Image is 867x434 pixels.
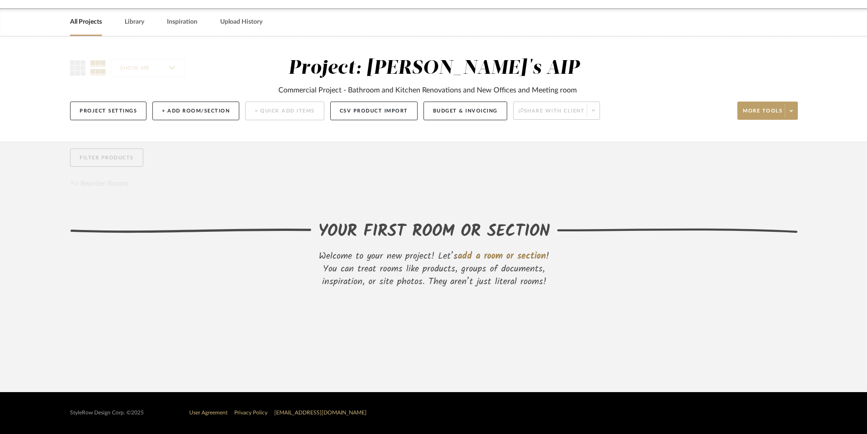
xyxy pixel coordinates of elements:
[125,16,144,28] a: Library
[70,409,144,416] div: StyleRow Design Corp. ©2025
[513,102,600,120] button: Share with client
[519,107,585,121] span: Share with client
[278,85,577,96] div: Commercial Project - Bathroom and Kitchen Renovations and New Offices and Meeting room
[70,16,102,28] a: All Projects
[743,107,782,121] span: More tools
[70,148,143,167] button: Filter Products
[220,16,262,28] a: Upload History
[70,228,312,233] img: lefthand-divider.svg
[288,59,580,78] div: Project: [PERSON_NAME]'s AIP
[245,102,324,120] button: + Quick Add Items
[70,178,129,189] button: Reorder Rooms
[152,102,239,120] button: + Add Room/Section
[70,102,146,120] button: Project Settings
[557,228,798,233] img: righthand-divider.svg
[311,250,557,288] div: Welcome to your new project! Let’s ! You can treat rooms like products, groups of documents, insp...
[737,102,798,120] button: More tools
[458,249,546,264] span: add a room or section
[274,410,367,415] a: [EMAIL_ADDRESS][DOMAIN_NAME]
[423,102,507,120] button: Budget & Invoicing
[318,220,550,244] div: YOUR FIRST ROOM OR SECTION
[189,410,227,415] a: User Agreement
[167,16,197,28] a: Inspiration
[81,178,129,189] span: Reorder Rooms
[330,102,418,120] button: CSV Product Import
[234,410,267,415] a: Privacy Policy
